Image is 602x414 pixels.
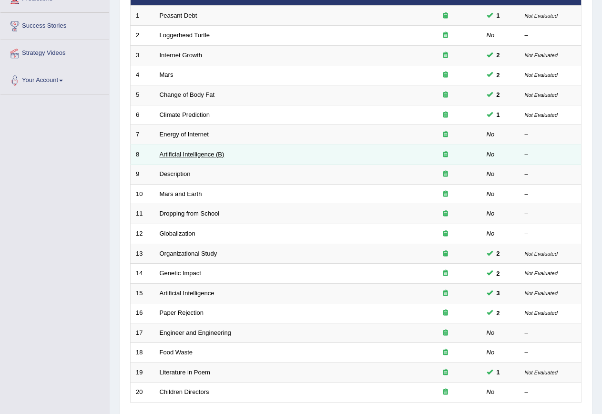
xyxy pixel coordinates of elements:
[487,170,495,177] em: No
[160,230,195,237] a: Globalization
[160,309,204,316] a: Paper Rejection
[0,67,109,91] a: Your Account
[415,111,476,120] div: Exam occurring question
[415,348,476,357] div: Exam occurring question
[525,52,558,58] small: Not Evaluated
[131,184,154,204] td: 10
[131,45,154,65] td: 3
[487,388,495,395] em: No
[415,190,476,199] div: Exam occurring question
[415,388,476,397] div: Exam occurring question
[493,50,504,60] span: You can still take this question
[131,26,154,46] td: 2
[525,329,576,338] div: –
[525,190,576,199] div: –
[525,31,576,40] div: –
[160,12,197,19] a: Peasant Debt
[131,224,154,244] td: 12
[131,145,154,165] td: 8
[415,51,476,60] div: Exam occurring question
[415,249,476,259] div: Exam occurring question
[415,71,476,80] div: Exam occurring question
[415,150,476,159] div: Exam occurring question
[525,209,576,218] div: –
[415,269,476,278] div: Exam occurring question
[415,368,476,377] div: Exam occurring question
[415,31,476,40] div: Exam occurring question
[131,303,154,323] td: 16
[487,31,495,39] em: No
[525,270,558,276] small: Not Evaluated
[160,369,210,376] a: Literature in Poem
[493,288,504,298] span: You can still take this question
[131,6,154,26] td: 1
[525,251,558,257] small: Not Evaluated
[487,190,495,197] em: No
[131,264,154,284] td: 14
[131,362,154,383] td: 19
[160,329,231,336] a: Engineer and Engineering
[131,125,154,145] td: 7
[131,323,154,343] td: 17
[493,308,504,318] span: You can still take this question
[160,250,217,257] a: Organizational Study
[525,229,576,238] div: –
[160,170,191,177] a: Description
[493,110,504,120] span: You can still take this question
[131,165,154,185] td: 9
[493,269,504,279] span: You can still take this question
[160,131,209,138] a: Energy of Internet
[493,10,504,21] span: You can still take this question
[415,229,476,238] div: Exam occurring question
[415,329,476,338] div: Exam occurring question
[525,92,558,98] small: Not Evaluated
[493,70,504,80] span: You can still take this question
[160,71,173,78] a: Mars
[131,85,154,105] td: 5
[525,150,576,159] div: –
[415,130,476,139] div: Exam occurring question
[525,348,576,357] div: –
[160,31,210,39] a: Loggerhead Turtle
[525,112,558,118] small: Not Evaluated
[415,289,476,298] div: Exam occurring question
[160,52,203,59] a: Internet Growth
[0,40,109,64] a: Strategy Videos
[487,210,495,217] em: No
[160,349,193,356] a: Food Waste
[131,65,154,85] td: 4
[0,13,109,37] a: Success Stories
[131,383,154,403] td: 20
[525,290,558,296] small: Not Evaluated
[525,310,558,316] small: Not Evaluated
[525,72,558,78] small: Not Evaluated
[493,248,504,259] span: You can still take this question
[160,269,201,277] a: Genetic Impact
[160,388,209,395] a: Children Directors
[131,283,154,303] td: 15
[493,367,504,377] span: You can still take this question
[160,151,224,158] a: Artificial Intelligence (B)
[415,91,476,100] div: Exam occurring question
[415,11,476,21] div: Exam occurring question
[525,170,576,179] div: –
[160,190,202,197] a: Mars and Earth
[525,130,576,139] div: –
[131,204,154,224] td: 11
[415,309,476,318] div: Exam occurring question
[487,151,495,158] em: No
[131,244,154,264] td: 13
[493,90,504,100] span: You can still take this question
[415,209,476,218] div: Exam occurring question
[131,343,154,363] td: 18
[487,131,495,138] em: No
[487,349,495,356] em: No
[525,370,558,375] small: Not Evaluated
[160,210,220,217] a: Dropping from School
[487,230,495,237] em: No
[160,111,210,118] a: Climate Prediction
[415,170,476,179] div: Exam occurring question
[160,91,215,98] a: Change of Body Fat
[487,329,495,336] em: No
[131,105,154,125] td: 6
